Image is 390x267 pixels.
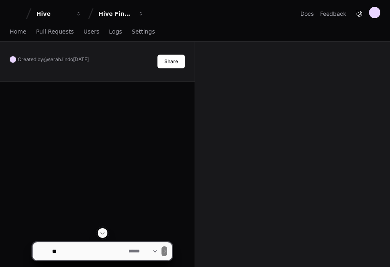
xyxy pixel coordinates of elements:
[10,29,26,34] span: Home
[36,23,73,41] a: Pull Requests
[33,6,85,21] button: Hive
[48,56,73,62] span: serah.lindo
[18,56,89,63] span: Created by
[95,6,147,21] button: Hive Financial Systems
[157,55,185,68] button: Share
[10,23,26,41] a: Home
[73,56,89,62] span: [DATE]
[36,29,73,34] span: Pull Requests
[84,23,99,41] a: Users
[109,23,122,41] a: Logs
[132,23,155,41] a: Settings
[300,10,314,18] a: Docs
[320,10,346,18] button: Feedback
[99,10,133,18] div: Hive Financial Systems
[109,29,122,34] span: Logs
[36,10,71,18] div: Hive
[43,56,48,62] span: @
[84,29,99,34] span: Users
[132,29,155,34] span: Settings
